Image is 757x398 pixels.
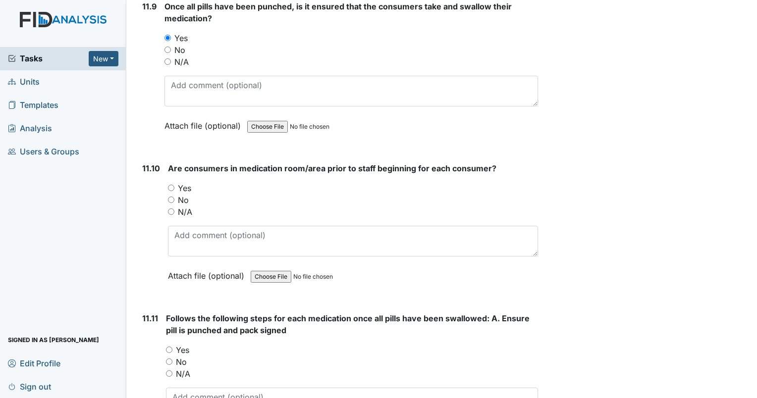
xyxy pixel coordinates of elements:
span: Edit Profile [8,355,60,371]
input: Yes [164,35,171,41]
span: Once all pills have been punched, is it ensured that the consumers take and swallow their medicat... [164,1,512,23]
label: Attach file (optional) [168,264,248,282]
label: N/A [178,206,192,218]
span: Follows the following steps for each medication once all pills have been swallowed: A. Ensure pil... [166,313,530,335]
button: New [89,51,118,66]
input: N/A [168,208,174,215]
input: N/A [166,370,172,377]
span: Signed in as [PERSON_NAME] [8,332,99,348]
input: No [166,358,172,365]
label: 11.11 [142,312,158,324]
label: 11.9 [142,0,157,12]
label: No [178,194,189,206]
label: N/A [176,368,190,380]
label: 11.10 [142,162,160,174]
input: No [164,47,171,53]
span: Analysis [8,121,52,136]
label: No [174,44,185,56]
input: No [168,197,174,203]
label: Yes [174,32,188,44]
span: Users & Groups [8,144,79,159]
input: Yes [166,347,172,353]
label: No [176,356,187,368]
input: N/A [164,58,171,65]
label: Attach file (optional) [164,114,245,132]
input: Yes [168,185,174,191]
a: Tasks [8,52,89,64]
label: Yes [178,182,191,194]
span: Sign out [8,379,51,394]
span: Templates [8,98,58,113]
span: Are consumers in medication room/area prior to staff beginning for each consumer? [168,163,496,173]
span: Units [8,74,40,90]
label: Yes [176,344,189,356]
label: N/A [174,56,189,68]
